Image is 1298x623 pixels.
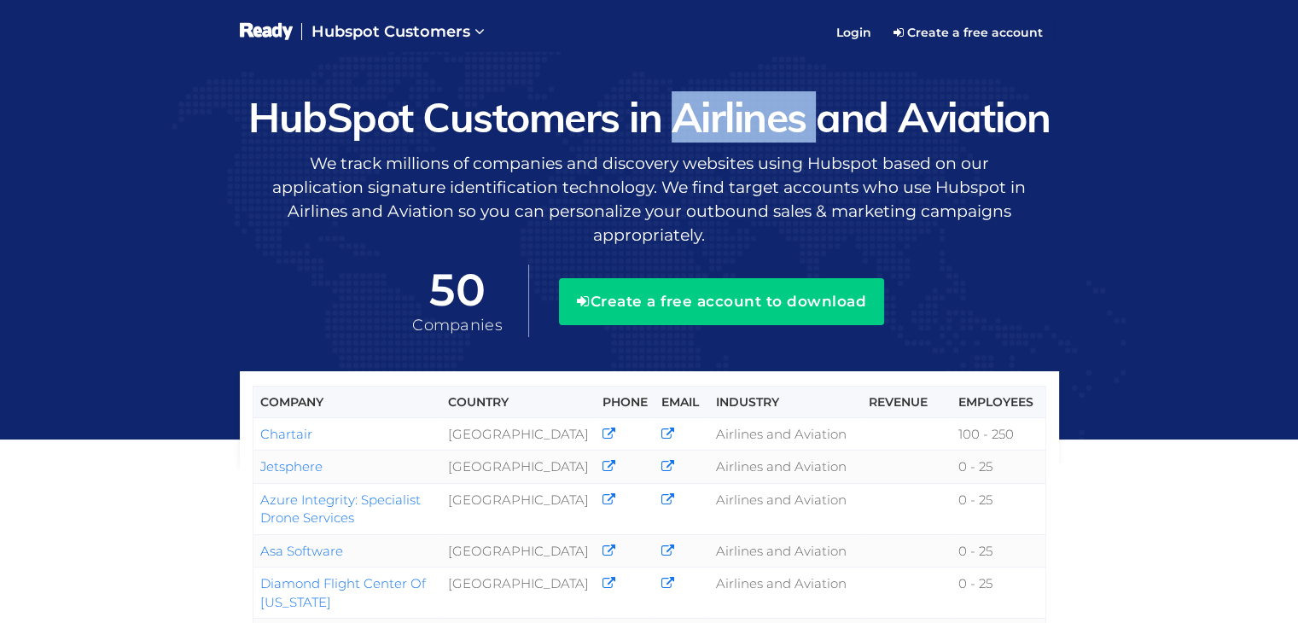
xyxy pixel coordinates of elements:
[240,95,1059,140] h1: HubSpot Customers in Airlines and Aviation
[709,568,862,619] td: Airlines and Aviation
[240,152,1059,247] p: We track millions of companies and discovery websites using Hubspot based on our application sign...
[240,21,294,43] img: logo
[441,387,596,418] th: Country
[952,568,1045,619] td: 0 - 25
[253,387,441,418] th: Company
[260,458,323,475] a: Jetsphere
[709,387,862,418] th: Industry
[441,418,596,451] td: [GEOGRAPHIC_DATA]
[862,387,952,418] th: Revenue
[709,418,862,451] td: Airlines and Aviation
[441,451,596,483] td: [GEOGRAPHIC_DATA]
[441,568,596,619] td: [GEOGRAPHIC_DATA]
[836,25,871,40] span: Login
[826,11,882,54] a: Login
[260,492,421,526] a: Azure Integrity: Specialist Drone Services
[301,9,495,56] a: Hubspot Customers
[952,534,1045,567] td: 0 - 25
[441,483,596,534] td: [GEOGRAPHIC_DATA]
[952,418,1045,451] td: 100 - 250
[260,543,343,559] a: Asa Software
[596,387,655,418] th: Phone
[559,278,884,324] button: Create a free account to download
[952,483,1045,534] td: 0 - 25
[260,426,312,442] a: Chartair
[709,451,862,483] td: Airlines and Aviation
[655,387,709,418] th: Email
[441,534,596,567] td: [GEOGRAPHIC_DATA]
[412,265,503,315] span: 50
[952,387,1045,418] th: Employees
[709,483,862,534] td: Airlines and Aviation
[260,575,426,609] a: Diamond Flight Center Of [US_STATE]
[311,22,470,41] span: Hubspot Customers
[709,534,862,567] td: Airlines and Aviation
[882,19,1055,46] a: Create a free account
[412,316,503,335] span: Companies
[952,451,1045,483] td: 0 - 25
